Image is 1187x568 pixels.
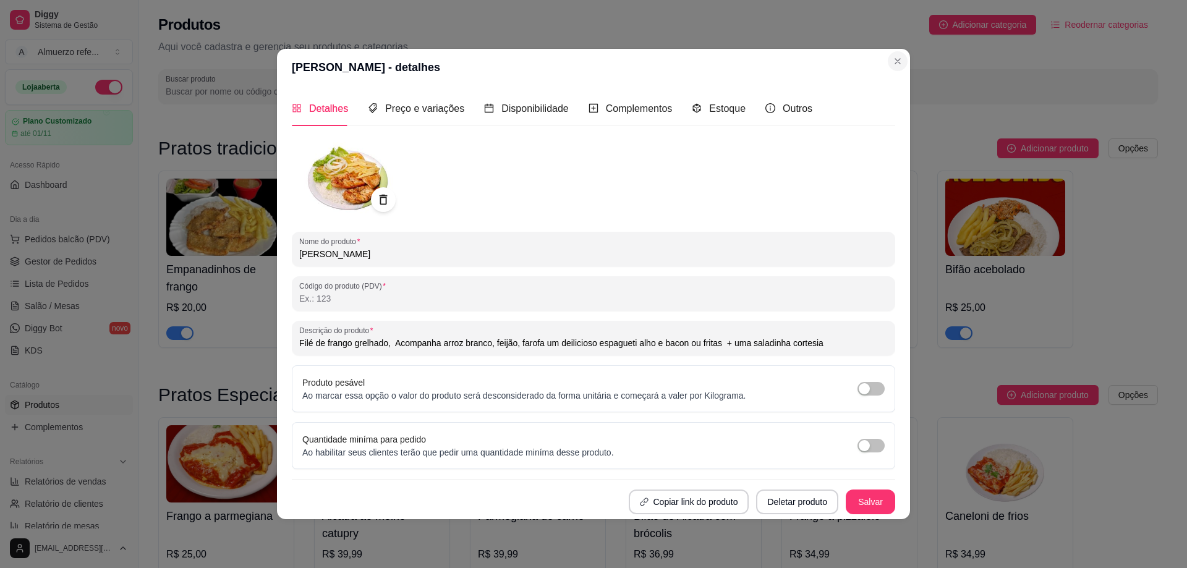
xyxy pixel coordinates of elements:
[299,248,888,260] input: Nome do produto
[302,378,365,388] label: Produto pesável
[292,103,302,113] span: appstore
[846,490,895,514] button: Salvar
[299,292,888,305] input: Código do produto (PDV)
[302,446,614,459] p: Ao habilitar seus clientes terão que pedir uma quantidade miníma desse produto.
[368,103,378,113] span: tags
[299,325,377,336] label: Descrição do produto
[302,389,746,402] p: Ao marcar essa opção o valor do produto será desconsiderado da forma unitária e começará a valer ...
[888,51,908,71] button: Close
[277,49,910,86] header: [PERSON_NAME] - detalhes
[385,103,464,114] span: Preço e variações
[292,136,403,219] img: produto
[299,236,364,247] label: Nome do produto
[709,103,746,114] span: Estoque
[302,434,426,444] label: Quantidade miníma para pedido
[589,103,598,113] span: plus-square
[765,103,775,113] span: info-circle
[783,103,812,114] span: Outros
[606,103,673,114] span: Complementos
[299,337,888,349] input: Descrição do produto
[501,103,569,114] span: Disponibilidade
[756,490,838,514] button: Deletar produto
[484,103,494,113] span: calendar
[309,103,348,114] span: Detalhes
[692,103,702,113] span: code-sandbox
[629,490,749,514] button: Copiar link do produto
[299,281,390,291] label: Código do produto (PDV)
